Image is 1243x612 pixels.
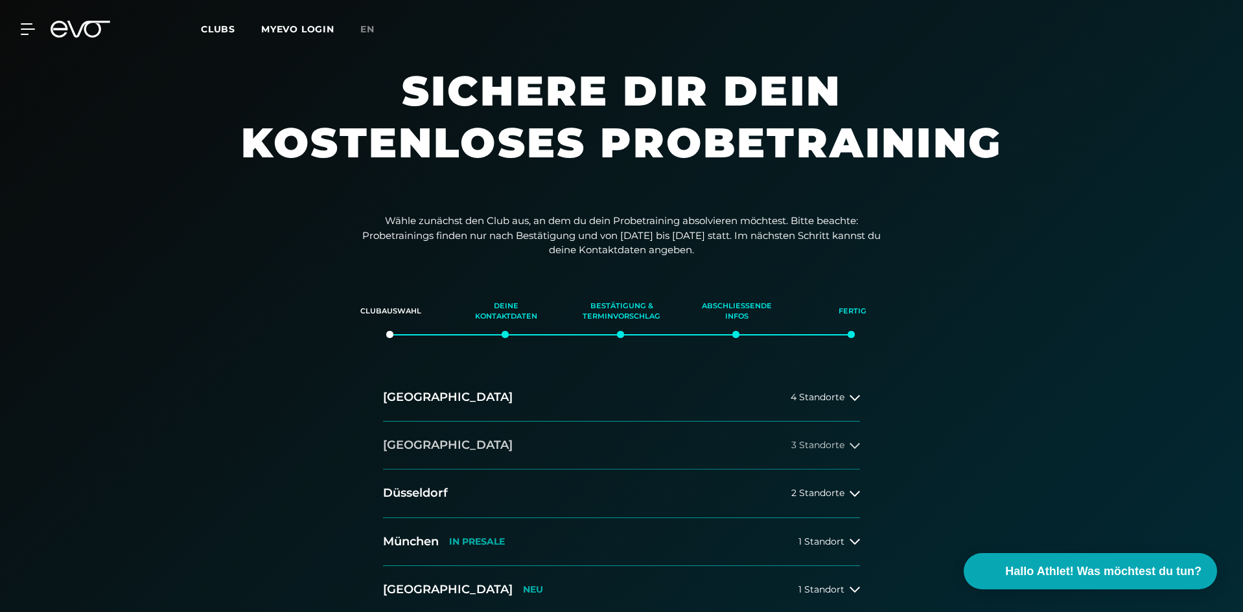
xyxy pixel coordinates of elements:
[798,537,844,547] span: 1 Standort
[811,294,894,329] div: Fertig
[201,23,235,35] span: Clubs
[383,518,860,566] button: MünchenIN PRESALE1 Standort
[349,294,432,329] div: Clubauswahl
[523,584,543,595] p: NEU
[449,536,505,547] p: IN PRESALE
[791,488,844,498] span: 2 Standorte
[360,22,390,37] a: en
[964,553,1217,589] button: Hallo Athlet! Was möchtest du tun?
[383,485,448,501] h2: Düsseldorf
[580,294,663,329] div: Bestätigung & Terminvorschlag
[791,392,844,402] span: 4 Standorte
[383,534,439,550] h2: München
[383,389,513,405] h2: [GEOGRAPHIC_DATA]
[383,437,513,453] h2: [GEOGRAPHIC_DATA]
[201,23,261,35] a: Clubs
[383,374,860,422] button: [GEOGRAPHIC_DATA]4 Standorte
[791,440,844,450] span: 3 Standorte
[360,23,375,35] span: en
[233,65,1010,194] h1: Sichere dir dein kostenloses Probetraining
[695,294,778,329] div: Abschließende Infos
[465,294,548,329] div: Deine Kontaktdaten
[383,422,860,470] button: [GEOGRAPHIC_DATA]3 Standorte
[383,582,513,598] h2: [GEOGRAPHIC_DATA]
[1005,563,1202,580] span: Hallo Athlet! Was möchtest du tun?
[798,585,844,595] span: 1 Standort
[261,23,334,35] a: MYEVO LOGIN
[383,470,860,517] button: Düsseldorf2 Standorte
[362,214,881,258] p: Wähle zunächst den Club aus, an dem du dein Probetraining absolvieren möchtest. Bitte beachte: Pr...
